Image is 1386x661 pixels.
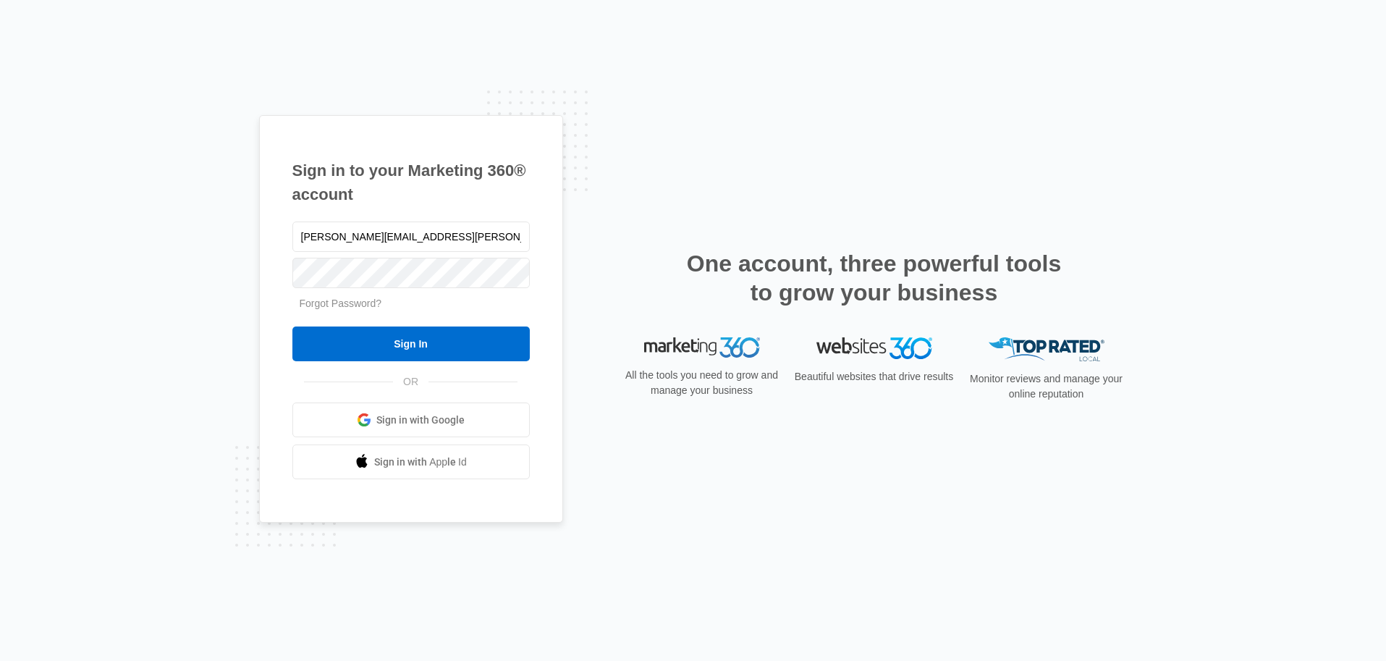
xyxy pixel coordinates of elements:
h1: Sign in to your Marketing 360® account [292,159,530,206]
input: Email [292,222,530,252]
img: Websites 360 [816,337,932,358]
span: Sign in with Apple Id [374,455,467,470]
a: Forgot Password? [300,298,382,309]
p: Monitor reviews and manage your online reputation [965,371,1128,402]
h2: One account, three powerful tools to grow your business [683,249,1066,307]
a: Sign in with Apple Id [292,445,530,479]
a: Sign in with Google [292,403,530,437]
span: OR [393,374,428,390]
p: Beautiful websites that drive results [793,369,955,384]
img: Marketing 360 [644,337,760,358]
input: Sign In [292,327,530,361]
p: All the tools you need to grow and manage your business [621,368,783,398]
span: Sign in with Google [376,413,465,428]
img: Top Rated Local [989,337,1104,361]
